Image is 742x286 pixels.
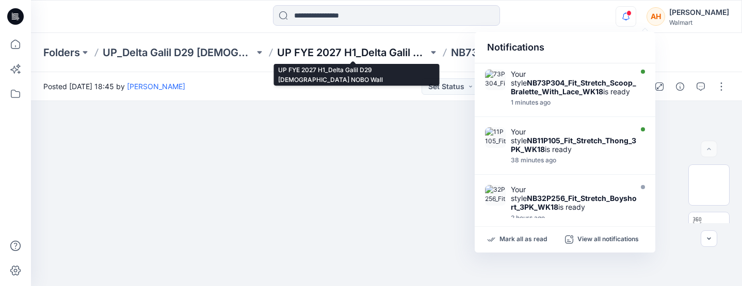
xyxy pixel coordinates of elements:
[669,19,729,26] div: Walmart
[511,70,639,96] div: Your style is ready
[511,214,639,222] div: Monday, August 11, 2025 17:07
[43,45,80,60] a: Folders
[511,127,639,154] div: Your style is ready
[577,235,639,244] p: View all notifications
[103,45,254,60] a: UP_Delta Galil D29 [DEMOGRAPHIC_DATA] NOBO Intimates
[672,78,688,95] button: Details
[475,32,655,63] div: Notifications
[127,82,185,91] a: [PERSON_NAME]
[511,78,636,96] strong: NB73P304_Fit_Stretch_Scoop_Bralette_With_Lace_WK18
[43,81,185,92] span: Posted [DATE] 18:45 by
[669,6,729,19] div: [PERSON_NAME]
[485,70,506,90] img: 73P304_Fit_Stretch_Scoop_Bralette_With_Lace (1)
[451,45,603,60] p: NB73P304_Fit_Stretch_Scoop_Bralette_With_Lace_WK18
[485,185,506,206] img: 32P256_Fit_Stretch_Boyshort_3PK
[485,127,506,148] img: 11P105_Fit_Stretch_Thong_3PK
[277,45,429,60] a: UP FYE 2027 H1_Delta Galil D29 [DEMOGRAPHIC_DATA] NOBO Wall
[511,194,637,211] strong: NB32P256_Fit_Stretch_Boyshort_3PK_WK18
[511,136,636,154] strong: NB11P105_Fit_Stretch_Thong_3PK_WK18
[499,235,547,244] p: Mark all as read
[647,7,665,26] div: AH
[511,157,639,164] div: Monday, August 11, 2025 18:14
[511,99,639,106] div: Monday, August 11, 2025 18:50
[511,185,639,211] div: Your style is ready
